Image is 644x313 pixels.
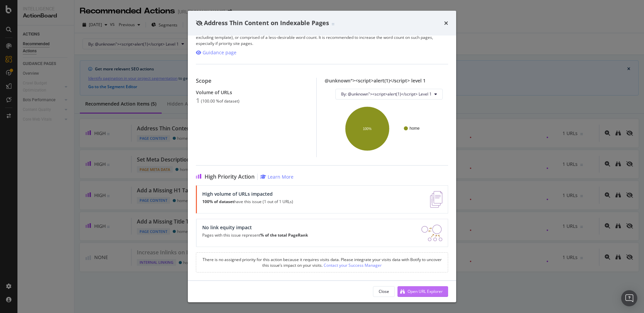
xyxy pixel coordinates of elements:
[260,232,308,238] strong: % of the total PageRank
[408,289,443,294] div: Open URL Explorer
[204,19,329,27] span: Address Thin Content on Indexable Pages
[260,174,293,180] a: Learn More
[397,286,448,297] button: Open URL Explorer
[203,49,236,56] div: Guidance page
[196,89,308,95] div: Volume of URLs
[202,199,293,204] p: have this issue (1 out of 1 URLs)
[202,225,308,230] div: No link equity impact
[341,91,432,97] span: By: @unknown"><script>alert(1)</script> Level 1
[430,191,442,208] img: e5DMFwAAAABJRU5ErkJggg==
[373,286,395,297] button: Close
[330,105,443,152] svg: A chart.
[202,199,234,204] strong: 100% of dataset
[196,49,236,56] a: Guidance page
[335,89,443,100] button: By: @unknown"><script>alert(1)</script> Level 1
[621,290,637,306] div: Open Intercom Messenger
[202,191,293,197] div: High volume of URLs impacted
[325,78,448,83] div: @unknown"><script>alert(1)</script> level 1
[201,99,239,104] div: ( 100.00 % of dataset )
[444,19,448,27] div: times
[421,225,442,241] img: DDxVyA23.png
[332,23,334,25] img: Equal
[410,126,420,131] text: home
[196,20,203,26] div: eye-slash
[323,262,382,268] a: Contact your Success Manager
[196,252,448,272] div: There is no assigned priority for this action because it requires visits data. Please integrate y...
[196,28,448,47] div: One means for bots to assess a page's content quality is to determine whether it is "thin" (less ...
[188,11,456,302] div: modal
[202,233,308,238] p: Pages with this issue represent
[205,174,255,180] span: High Priority Action
[196,78,308,84] div: Scope
[196,97,200,105] div: 1
[379,289,389,294] div: Close
[363,127,372,130] text: 100%
[268,174,293,180] div: Learn More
